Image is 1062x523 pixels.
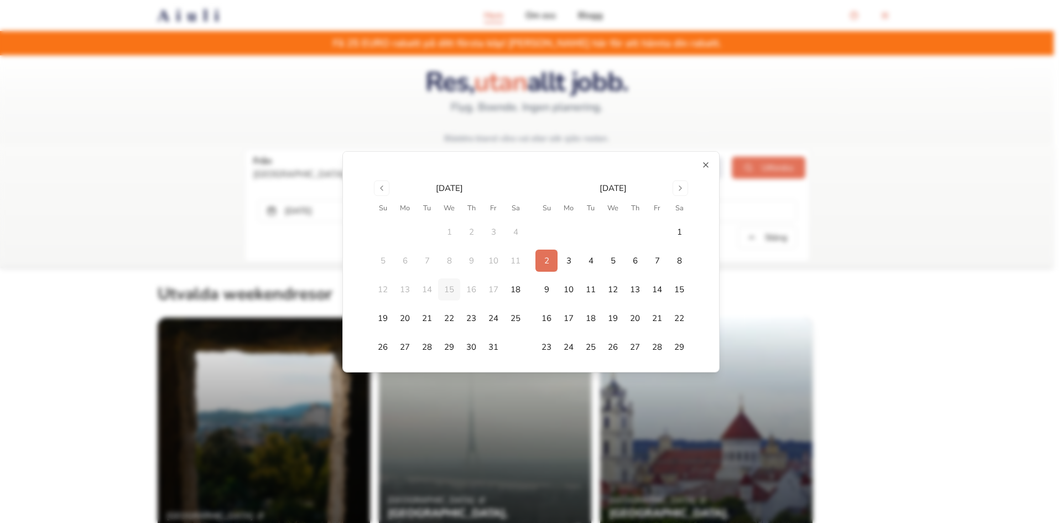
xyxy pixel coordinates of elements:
button: 12 [602,278,624,301]
button: 29 [438,336,460,358]
th: Monday [558,203,580,214]
button: 23 [535,336,558,358]
button: 24 [482,307,504,329]
th: Thursday [460,203,482,214]
div: [DATE] [436,183,463,194]
th: Saturday [504,203,527,214]
th: Thursday [624,203,646,214]
button: 26 [372,336,394,358]
th: Friday [482,203,504,214]
button: 11 [580,278,602,301]
button: 14 [646,278,668,301]
button: 9 [535,278,558,301]
button: 8 [668,250,690,272]
button: 19 [602,307,624,329]
button: 25 [504,307,527,329]
button: 22 [438,307,460,329]
button: 2 [535,250,558,272]
button: 5 [602,250,624,272]
button: 4 [580,250,602,272]
button: 23 [460,307,482,329]
button: 6 [624,250,646,272]
button: 31 [482,336,504,358]
button: 28 [416,336,438,358]
button: 25 [580,336,602,358]
button: 21 [646,307,668,329]
th: Wednesday [602,203,624,214]
div: [DATE] [600,183,627,194]
button: 17 [558,307,580,329]
button: 27 [624,336,646,358]
th: Wednesday [438,203,460,214]
button: Go to previous month [374,180,389,196]
button: 3 [558,250,580,272]
th: Sunday [372,203,394,214]
th: Friday [646,203,668,214]
button: 15 [668,278,690,301]
button: 7 [646,250,668,272]
th: Monday [394,203,416,214]
button: 19 [372,307,394,329]
button: 16 [535,307,558,329]
button: 10 [558,278,580,301]
button: Go to next month [673,180,688,196]
th: Sunday [535,203,558,214]
button: 30 [535,365,558,387]
button: 13 [624,278,646,301]
button: 18 [580,307,602,329]
button: 24 [558,336,580,358]
button: 20 [624,307,646,329]
th: Tuesday [580,203,602,214]
th: Saturday [668,203,690,214]
button: 20 [394,307,416,329]
button: 18 [504,278,527,301]
button: 21 [416,307,438,329]
button: 28 [646,336,668,358]
button: 27 [394,336,416,358]
button: 26 [602,336,624,358]
button: 1 [668,221,690,243]
button: 29 [668,336,690,358]
th: Tuesday [416,203,438,214]
button: 22 [668,307,690,329]
button: 30 [460,336,482,358]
